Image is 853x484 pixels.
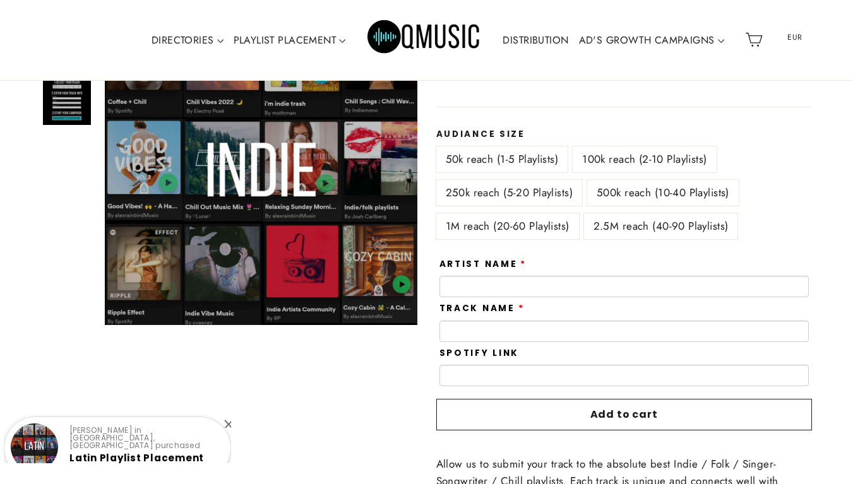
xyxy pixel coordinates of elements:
[771,28,819,47] span: EUR
[69,427,220,449] p: [PERSON_NAME] in [GEOGRAPHIC_DATA], [GEOGRAPHIC_DATA] purchased
[498,26,573,55] a: DISTRIBUTION
[436,213,579,239] label: 1M reach (20-60 Playlists)
[439,259,527,269] label: Artist Name
[43,77,91,125] img: Indie Playlist Placement
[587,180,739,206] label: 500k reach (10-40 Playlists)
[109,3,740,77] div: Primary
[146,26,229,55] a: DIRECTORIES
[367,11,481,68] img: Q Music Promotions
[522,67,570,82] span: 53 reviews
[436,180,582,206] label: 250k reach (5-20 Playlists)
[590,407,658,422] span: Add to cart
[439,348,520,358] label: Spotify Link
[436,399,812,430] button: Add to cart
[436,129,812,139] label: Audiance Size
[439,304,525,314] label: Track Name
[573,146,716,172] label: 100k reach (2-10 Playlists)
[69,451,204,464] a: Latin Playlist Placement
[574,26,729,55] a: AD'S GROWTH CAMPAIGNS
[570,64,613,83] span: €86,95
[229,26,351,55] a: PLAYLIST PLACEMENT
[534,67,570,82] span: reviews
[436,146,568,172] label: 50k reach (1-5 Playlists)
[584,213,738,239] label: 2.5M reach (40-90 Playlists)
